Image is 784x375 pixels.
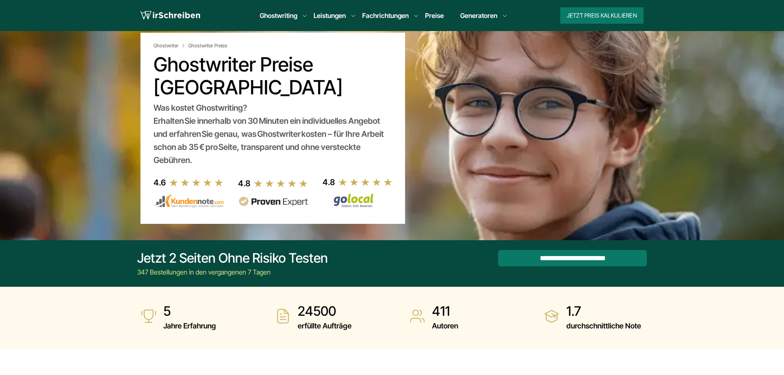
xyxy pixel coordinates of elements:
strong: 411 [432,303,458,319]
a: Preise [425,11,444,20]
strong: 24500 [298,303,352,319]
div: 4.8 [238,177,250,190]
img: stars [338,178,393,187]
strong: 5 [163,303,216,319]
span: durchschnittliche Note [566,319,641,333]
a: Leistungen [314,11,346,20]
div: 4.6 [154,176,166,189]
a: Fachrichtungen [362,11,409,20]
img: kundennote [154,194,224,208]
a: Ghostwriter [154,42,187,49]
span: Ghostwriter Preise [188,42,227,49]
img: Wirschreiben Bewertungen [323,193,393,208]
h1: Ghostwriter Preise [GEOGRAPHIC_DATA] [154,53,392,99]
img: durchschnittliche Note [543,308,560,324]
div: Jetzt 2 Seiten ohne Risiko testen [137,250,328,266]
img: stars [254,179,308,188]
div: Was kostet Ghostwriting? Erhalten Sie innerhalb von 30 Minuten ein individuelles Angebot und erfa... [154,101,392,167]
img: provenexpert reviews [238,196,308,207]
img: stars [169,178,224,187]
a: Ghostwriting [260,11,297,20]
div: 347 Bestellungen in den vergangenen 7 Tagen [137,267,328,277]
img: erfüllte Aufträge [275,308,291,324]
img: logo wirschreiben [140,9,200,22]
span: Autoren [432,319,458,333]
img: Jahre Erfahrung [140,308,157,324]
a: Generatoren [460,11,497,20]
img: Autoren [409,308,425,324]
span: erfüllte Aufträge [298,319,352,333]
button: Jetzt Preis kalkulieren [560,7,644,24]
div: 4.8 [323,176,335,189]
strong: 1.7 [566,303,641,319]
span: Jahre Erfahrung [163,319,216,333]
